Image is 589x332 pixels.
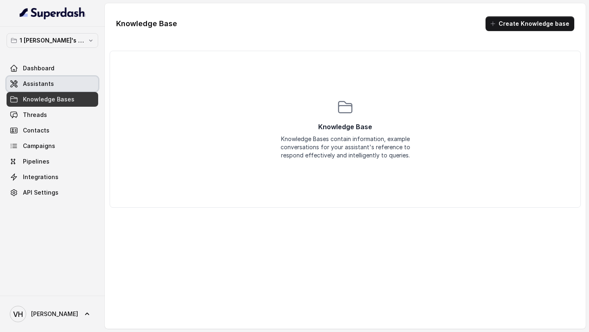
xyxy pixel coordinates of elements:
span: Contacts [23,126,49,135]
a: Assistants [7,76,98,91]
span: Dashboard [23,64,54,72]
a: Contacts [7,123,98,138]
a: API Settings [7,185,98,200]
a: Dashboard [7,61,98,76]
a: Pipelines [7,154,98,169]
span: Knowledge Bases [23,95,74,103]
a: Knowledge Bases [7,92,98,107]
a: Integrations [7,170,98,184]
text: VH [13,310,23,319]
span: Threads [23,111,47,119]
span: API Settings [23,188,58,197]
a: [PERSON_NAME] [7,303,98,325]
div: Knowledge Bases contain information, example conversations for your assistant's reference to resp... [280,135,411,159]
span: Integrations [23,173,58,181]
a: Campaigns [7,139,98,153]
h1: Knowledge Base [116,17,177,30]
span: Pipelines [23,157,49,166]
p: 1 [PERSON_NAME]'s Workspace [20,36,85,45]
span: [PERSON_NAME] [31,310,78,318]
a: Threads [7,108,98,122]
span: Assistants [23,80,54,88]
span: Campaigns [23,142,55,150]
button: 1 [PERSON_NAME]'s Workspace [7,33,98,48]
img: light.svg [20,7,85,20]
button: Create Knowledge base [486,16,574,31]
p: Knowledge Base [318,122,372,132]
